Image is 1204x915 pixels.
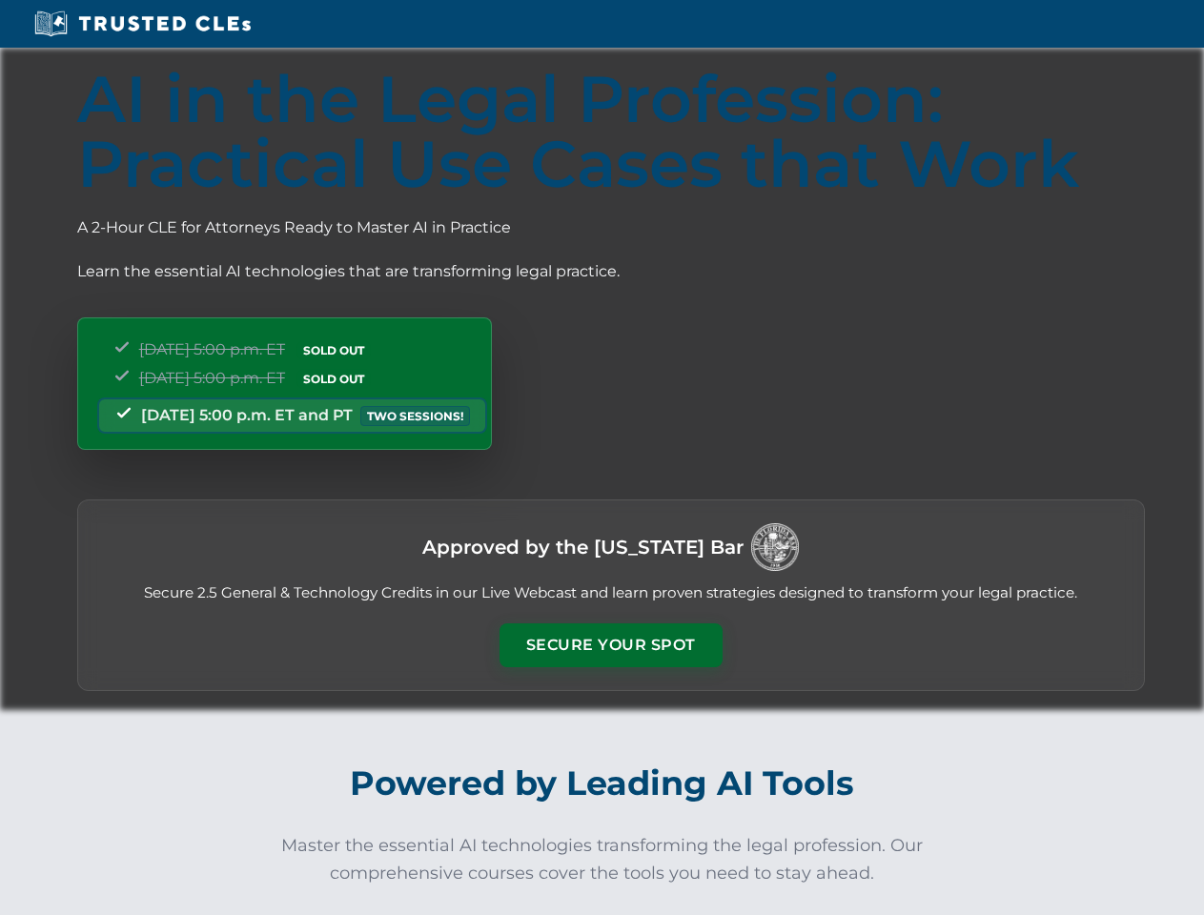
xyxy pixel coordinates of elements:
[269,832,936,887] p: Master the essential AI technologies transforming the legal profession. Our comprehensive courses...
[139,340,285,358] span: [DATE] 5:00 p.m. ET
[101,582,1121,604] p: Secure 2.5 General & Technology Credits in our Live Webcast and learn proven strategies designed ...
[422,530,744,564] h3: Approved by the [US_STATE] Bar
[74,750,1131,817] h2: Powered by Leading AI Tools
[77,259,1145,284] p: Learn the essential AI technologies that are transforming legal practice.
[29,10,256,38] img: Trusted CLEs
[77,215,1145,240] p: A 2-Hour CLE for Attorneys Ready to Master AI in Practice
[77,67,1145,196] h1: AI in the Legal Profession: Practical Use Cases that Work
[500,623,723,667] button: Secure Your Spot
[296,340,371,360] span: SOLD OUT
[751,523,799,571] img: Logo
[139,369,285,387] span: [DATE] 5:00 p.m. ET
[296,369,371,389] span: SOLD OUT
